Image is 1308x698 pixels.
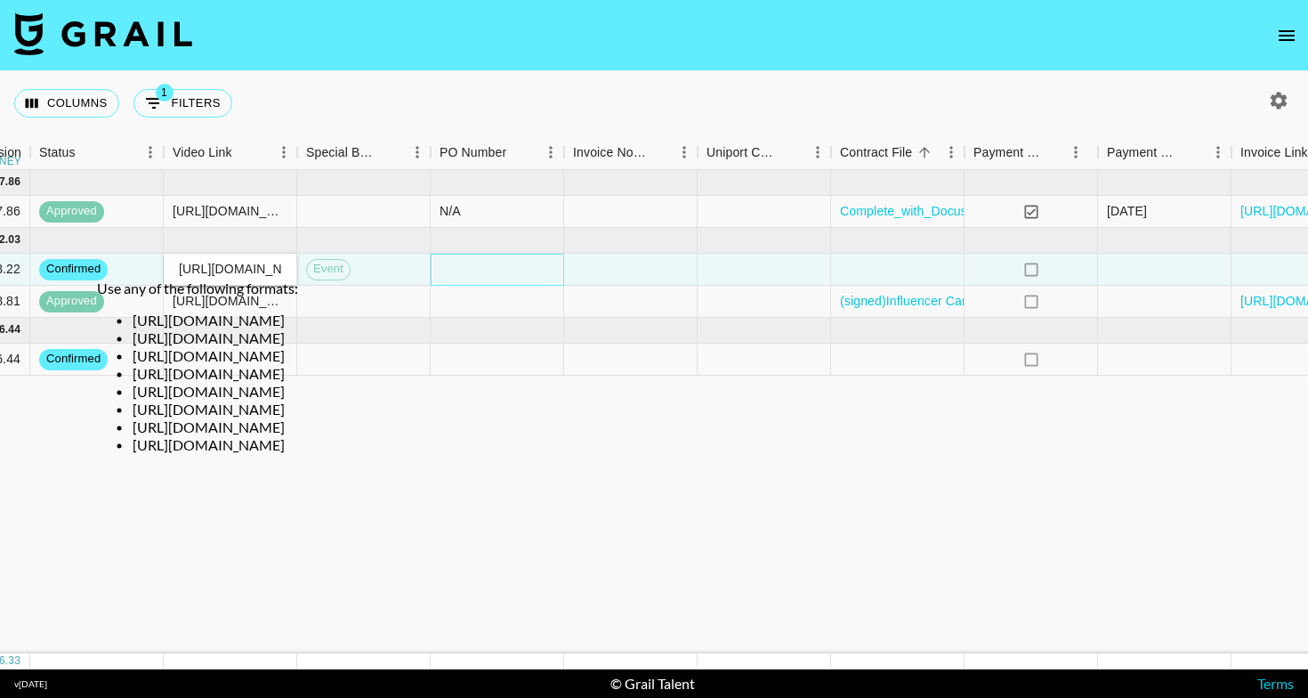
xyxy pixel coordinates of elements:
[297,135,431,170] div: Special Booking Type
[1043,140,1068,165] button: Sort
[1107,202,1147,220] div: 2025-08-13
[133,329,298,347] li: [URL][DOMAIN_NAME]
[97,280,298,454] div: Use any of the following formats:
[1269,18,1304,53] button: open drawer
[156,84,174,101] span: 1
[646,140,671,165] button: Sort
[39,261,108,278] span: confirmed
[173,135,232,170] div: Video Link
[1240,135,1308,170] div: Invoice Link
[912,140,937,165] button: Sort
[779,140,804,165] button: Sort
[133,89,232,118] button: Show filters
[76,140,101,165] button: Sort
[30,135,164,170] div: Status
[164,135,297,170] div: Video Link
[307,261,350,278] span: Event
[133,383,298,401] li: [URL][DOMAIN_NAME]
[1062,139,1089,166] button: Menu
[39,135,76,170] div: Status
[1098,135,1231,170] div: Payment Sent Date
[404,139,431,166] button: Menu
[938,139,965,166] button: Menu
[440,135,506,170] div: PO Number
[133,312,298,329] li: [URL][DOMAIN_NAME]
[671,139,698,166] button: Menu
[840,135,912,170] div: Contract File
[610,675,695,693] div: © Grail Talent
[133,365,298,383] li: [URL][DOMAIN_NAME]
[440,202,461,220] div: N/A
[564,135,698,170] div: Invoice Notes
[431,135,564,170] div: PO Number
[706,135,779,170] div: Uniport Contact Email
[137,139,164,166] button: Menu
[14,12,192,55] img: Grail Talent
[1180,140,1205,165] button: Sort
[1107,135,1180,170] div: Payment Sent Date
[831,135,965,170] div: Contract File
[379,140,404,165] button: Sort
[804,139,831,166] button: Menu
[306,135,379,170] div: Special Booking Type
[506,140,531,165] button: Sort
[39,203,104,220] span: approved
[14,678,47,690] div: v [DATE]
[14,89,119,118] button: Select columns
[270,139,297,166] button: Menu
[173,202,287,220] div: https://www.instagram.com/reel/DMN9x0XP-Uc/?utm_source=ig_web_copy_link&igsh=MzRlODBiNWFlZA==
[965,135,1098,170] div: Payment Sent
[133,418,298,436] li: [URL][DOMAIN_NAME]
[39,293,104,310] span: approved
[39,351,108,368] span: confirmed
[232,140,257,165] button: Sort
[840,202,1160,220] a: Complete_with_Docusign_Bianca_X_MICHE_Beauty.pdf
[573,135,646,170] div: Invoice Notes
[1205,139,1231,166] button: Menu
[133,347,298,365] li: [URL][DOMAIN_NAME]
[698,135,831,170] div: Uniport Contact Email
[133,401,298,418] li: [URL][DOMAIN_NAME]
[537,139,564,166] button: Menu
[1257,675,1294,692] a: Terms
[133,436,298,454] li: [URL][DOMAIN_NAME]
[973,135,1043,170] div: Payment Sent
